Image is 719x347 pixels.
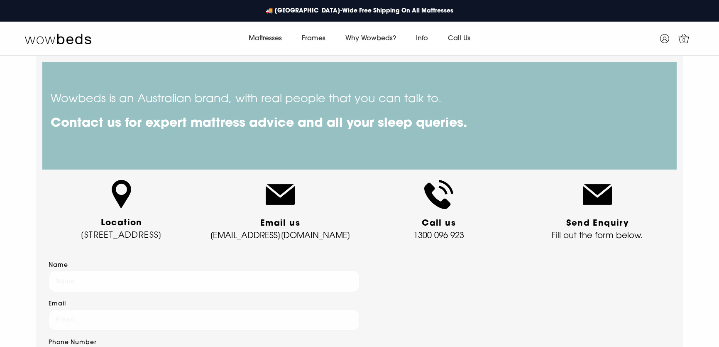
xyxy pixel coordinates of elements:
[566,219,629,228] strong: Send Enquiry
[49,271,359,292] input: Name
[107,180,136,209] img: Location pointer - Free icons
[51,115,665,133] h1: Contact us for expert mattress advice and all your sleep queries.
[101,219,142,227] a: Location
[49,260,359,271] label: Name
[335,27,406,50] a: Why Wowbeds?
[292,27,335,50] a: Frames
[438,27,480,50] a: Call Us
[266,180,295,209] img: email.png
[81,231,162,240] a: [STREET_ADDRESS]
[49,299,359,309] label: Email
[260,219,300,228] strong: Email us
[680,37,688,45] span: 0
[262,2,457,20] a: 🚚 [GEOGRAPHIC_DATA]-Wide Free Shipping On All Mattresses
[583,180,612,209] img: email.png
[406,27,438,50] a: Info
[524,217,670,242] p: Fill out the form below.
[422,219,456,228] strong: Call us
[424,180,453,209] img: telephone.png
[51,74,665,108] p: Wowbeds is an Australian brand, with real people that you can talk to.
[207,217,353,242] p: [EMAIL_ADDRESS][DOMAIN_NAME]
[366,217,512,242] p: 1300 096 923
[49,309,359,331] input: Email
[25,33,91,44] img: Wow Beds Logo
[673,28,694,49] a: 0
[239,27,292,50] a: Mattresses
